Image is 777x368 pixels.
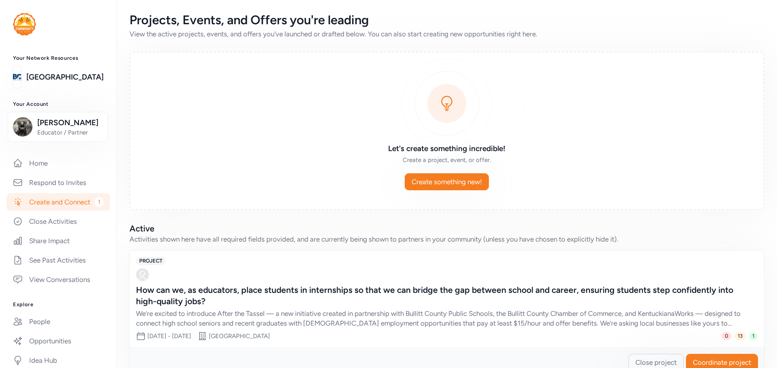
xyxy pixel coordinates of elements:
a: Share Impact [6,232,110,250]
h3: Your Network Resources [13,55,104,61]
a: People [6,313,110,330]
div: View the active projects, events, and offers you've launched or drafted below. You can also start... [129,29,764,39]
div: Activities shown here have all required fields provided, and are currently being shown to partner... [129,234,764,244]
div: We’re excited to introduce After the Tassel — a new initiative created in partnership with Bullit... [136,309,741,328]
span: 13 [735,332,746,340]
div: Projects, Events, and Offers you're leading [129,13,764,27]
a: See Past Activities [6,251,110,269]
button: [PERSON_NAME]Educator / Partner [8,112,108,142]
a: Close Activities [6,212,110,230]
a: [GEOGRAPHIC_DATA] [26,71,104,83]
span: 1 [95,197,104,207]
img: logo [13,13,36,36]
h3: Let's create something incredible! [330,143,563,154]
img: Avatar [136,268,149,281]
a: Home [6,154,110,172]
a: Create and Connect1 [6,193,110,211]
span: 1 [749,332,758,340]
span: Coordinate project [693,357,751,367]
span: [DATE] - [DATE] [147,332,191,340]
div: How can we, as educators, place students in internships so that we can bridge the gap between sch... [136,284,741,307]
div: Create a project, event, or offer. [330,156,563,164]
div: [GEOGRAPHIC_DATA] [209,332,270,340]
h3: Your Account [13,101,104,107]
span: Educator / Partner [37,128,103,137]
a: Respond to Invites [6,174,110,191]
span: Create something new! [412,177,482,187]
span: PROJECT [136,257,166,265]
img: logo [13,68,21,86]
button: Create something new! [405,173,489,190]
span: [PERSON_NAME] [37,117,103,128]
span: 0 [722,332,731,340]
a: View Conversations [6,271,110,288]
span: Close project [635,357,677,367]
h3: Explore [13,301,104,308]
a: Opportunities [6,332,110,350]
h2: Active [129,223,764,234]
